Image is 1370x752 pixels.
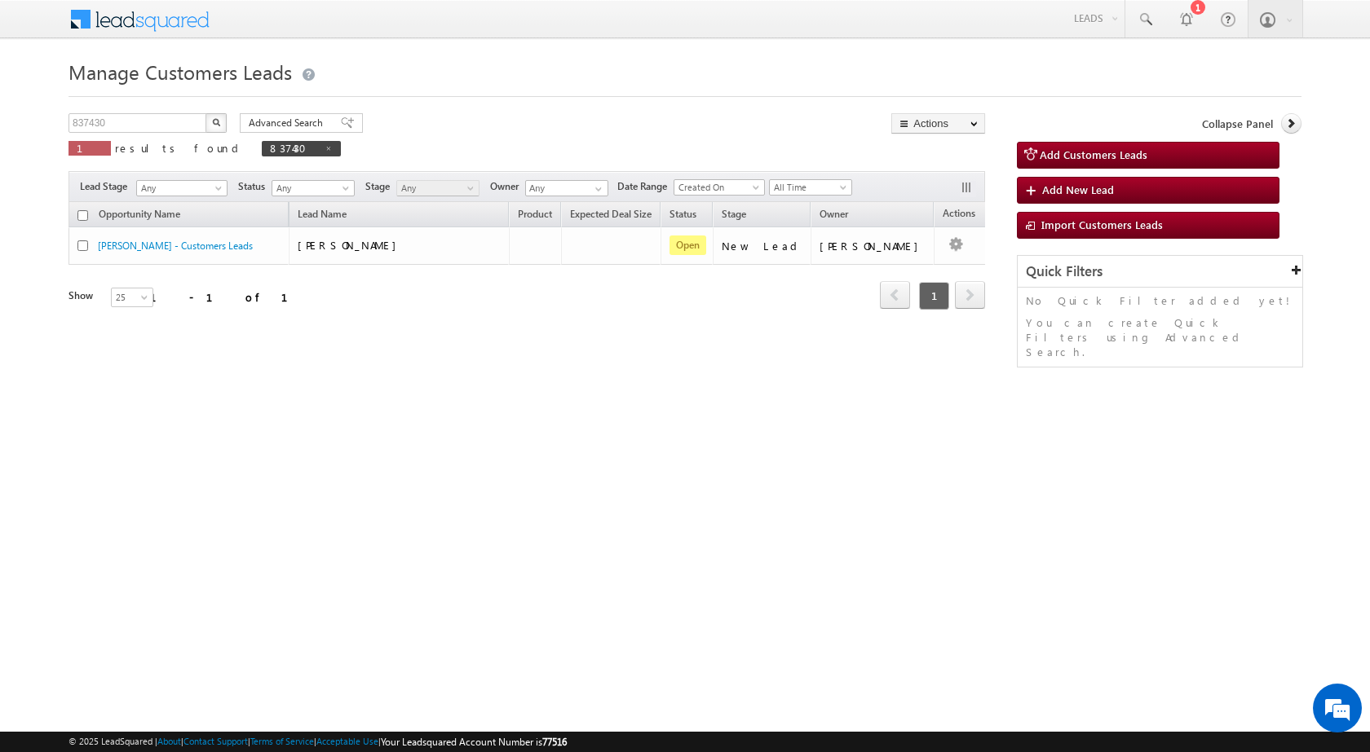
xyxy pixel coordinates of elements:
[714,205,754,226] a: Stage
[397,181,475,196] span: Any
[674,179,765,196] a: Created On
[880,283,910,309] a: prev
[518,208,552,220] span: Product
[542,736,567,748] span: 77516
[570,208,652,220] span: Expected Deal Size
[137,181,222,196] span: Any
[250,736,314,746] a: Terms of Service
[115,141,245,155] span: results found
[68,288,98,303] div: Show
[238,179,272,194] span: Status
[525,180,608,196] input: Type to Search
[98,240,253,252] a: [PERSON_NAME] - Customers Leads
[919,282,949,310] span: 1
[99,208,180,220] span: Opportunity Name
[891,113,985,134] button: Actions
[80,179,134,194] span: Lead Stage
[111,288,153,307] a: 25
[77,210,88,221] input: Check all records
[298,238,404,252] span: [PERSON_NAME]
[674,180,759,195] span: Created On
[136,180,228,196] a: Any
[1026,315,1294,359] p: You can create Quick Filters using Advanced Search.
[722,239,803,253] div: New Lead
[935,204,983,226] span: Actions
[562,205,660,226] a: Expected Deal Size
[661,205,705,226] a: Status
[955,281,985,309] span: next
[490,179,525,194] span: Owner
[91,205,188,226] a: Opportunity Name
[68,734,567,750] span: © 2025 LeadSquared | | | | |
[381,736,567,748] span: Your Leadsquared Account Number is
[289,205,355,226] span: Lead Name
[820,208,848,220] span: Owner
[1042,183,1114,196] span: Add New Lead
[112,290,155,305] span: 25
[68,59,292,85] span: Manage Customers Leads
[1026,293,1294,308] p: No Quick Filter added yet!
[270,141,316,155] span: 837430
[1040,147,1147,161] span: Add Customers Leads
[670,235,706,255] span: Open
[272,180,355,196] a: Any
[769,179,852,196] a: All Time
[770,180,847,195] span: All Time
[150,288,307,306] div: 1 - 1 of 1
[880,281,910,309] span: prev
[77,141,103,155] span: 1
[722,208,746,220] span: Stage
[1018,256,1302,288] div: Quick Filters
[586,181,607,197] a: Show All Items
[183,736,248,746] a: Contact Support
[365,179,396,194] span: Stage
[396,180,479,196] a: Any
[316,736,378,746] a: Acceptable Use
[617,179,674,194] span: Date Range
[955,283,985,309] a: next
[212,118,220,126] img: Search
[1041,218,1163,231] span: Import Customers Leads
[820,239,926,253] div: [PERSON_NAME]
[249,116,328,130] span: Advanced Search
[272,181,350,196] span: Any
[157,736,181,746] a: About
[1202,117,1273,131] span: Collapse Panel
